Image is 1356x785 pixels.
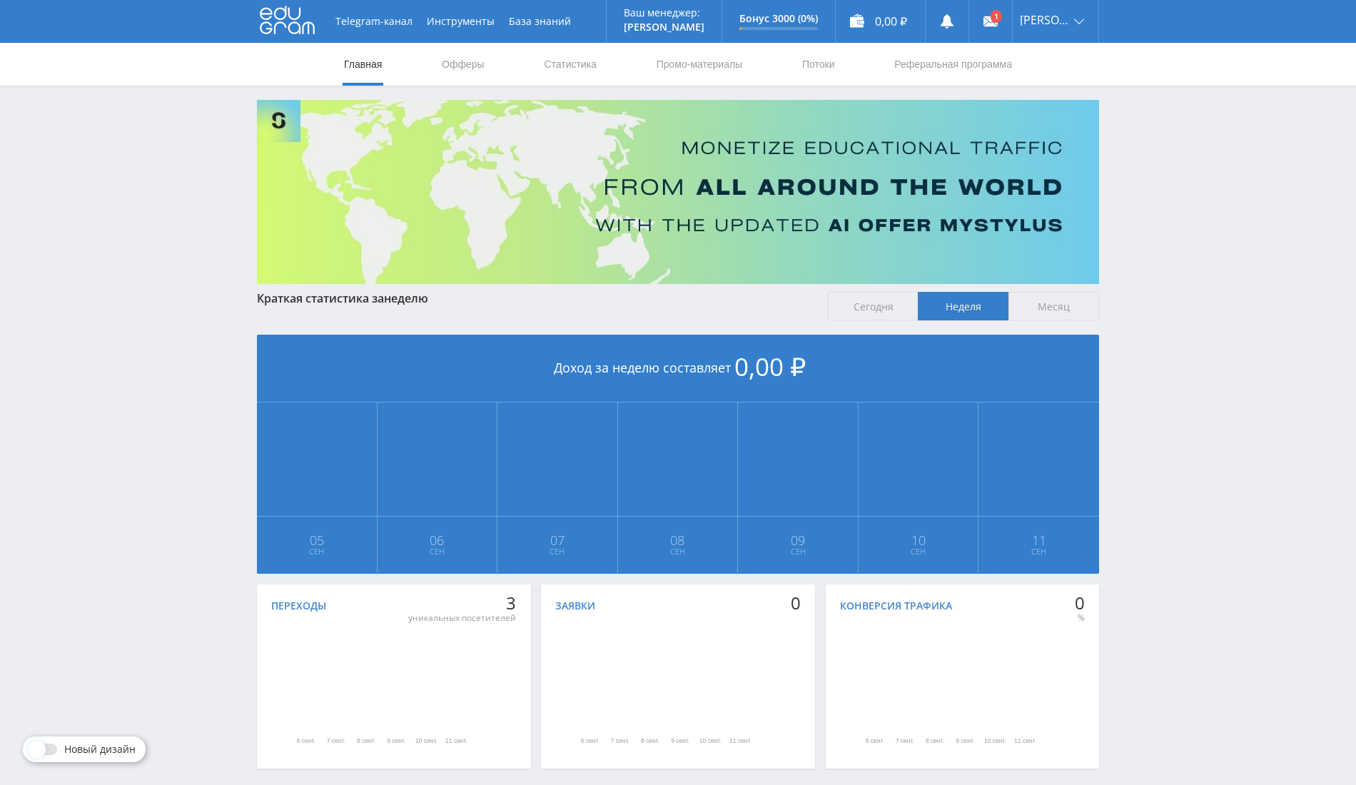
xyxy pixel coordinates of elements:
[619,546,737,557] span: Сен
[624,21,704,33] p: [PERSON_NAME]
[828,292,919,320] span: Сегодня
[624,7,704,19] p: Ваш менеджер:
[408,612,516,624] div: уникальных посетителей
[641,738,659,745] text: 8 сент.
[581,738,599,745] text: 6 сент.
[655,43,744,86] a: Промо-материалы
[619,535,737,546] span: 08
[512,619,787,761] svg: Диаграмма.
[271,600,326,612] div: Переходы
[1075,612,1085,624] div: %
[739,546,857,557] span: Сен
[729,738,752,745] text: 11 сент.
[257,292,814,305] div: Краткая статистика за
[1075,593,1085,613] div: 0
[257,100,1099,284] img: Banner
[378,546,497,557] span: Сен
[258,546,376,557] span: Сен
[378,535,497,546] span: 06
[542,43,598,86] a: Статистика
[415,738,437,745] text: 10 сент.
[611,738,629,745] text: 7 сент.
[343,43,383,86] a: Главная
[979,546,1098,557] span: Сен
[801,43,836,86] a: Потоки
[384,290,428,306] span: неделю
[228,619,503,761] svg: Диаграмма.
[387,738,405,745] text: 9 сент.
[797,619,1072,761] svg: Диаграмма.
[408,593,516,613] div: 3
[895,738,914,745] text: 7 сент.
[859,546,978,557] span: Сен
[925,738,943,745] text: 8 сент.
[498,535,617,546] span: 07
[64,744,136,755] span: Новый дизайн
[739,535,857,546] span: 09
[983,738,1006,745] text: 10 сент.
[257,335,1099,402] div: Доход за неделю составляет
[979,535,1098,546] span: 11
[258,535,376,546] span: 05
[327,738,345,745] text: 7 сент.
[445,738,467,745] text: 11 сент.
[440,43,486,86] a: Офферы
[1020,14,1070,26] span: [PERSON_NAME]
[699,738,722,745] text: 10 сент.
[1008,292,1099,320] span: Месяц
[498,546,617,557] span: Сен
[739,13,818,24] p: Бонус 3000 (0%)
[956,738,974,745] text: 9 сент.
[918,292,1008,320] span: Неделя
[893,43,1013,86] a: Реферальная программа
[734,350,806,383] span: 0,00 ₽
[840,600,952,612] div: Конверсия трафика
[671,738,689,745] text: 9 сент.
[357,738,375,745] text: 8 сент.
[1014,738,1036,745] text: 11 сент.
[555,600,595,612] div: Заявки
[865,738,884,745] text: 6 сент.
[791,593,801,613] div: 0
[297,738,315,745] text: 6 сент.
[859,535,978,546] span: 10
